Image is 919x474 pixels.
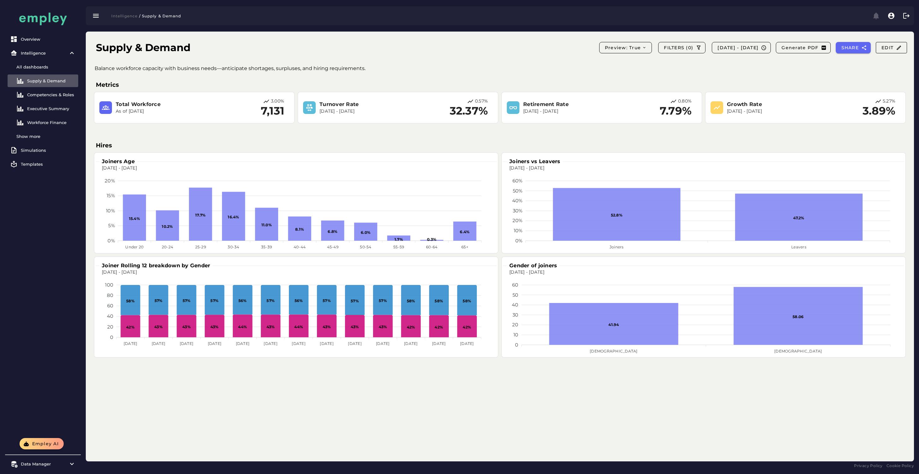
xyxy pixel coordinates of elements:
[523,101,618,108] h3: Retirement Rate
[460,341,474,346] tspan: [DATE]
[271,98,284,105] p: 3.00%
[781,45,818,50] span: Generate PDF
[110,334,113,340] tspan: 0
[727,108,822,115] p: [DATE] - [DATE]
[712,42,771,53] button: [DATE] - [DATE]
[107,11,138,20] button: Intelligence
[195,245,206,249] tspan: 25-29
[475,98,488,105] p: 0.57%
[32,441,59,447] span: Empley AI
[881,45,902,50] span: Edit
[876,42,907,53] button: Edit
[95,65,915,72] p: Balance workforce capacity with business needs—anticipate shortages, surpluses, and hiring requir...
[515,342,518,348] tspan: 0
[774,349,822,353] tspan: [DEMOGRAPHIC_DATA]
[515,238,523,244] tspan: 0%
[99,262,213,269] h3: Joiner Rolling 12 breakdown by Gender
[27,120,76,125] div: Workforce Finance
[228,245,239,249] tspan: 30-34
[292,341,306,346] tspan: [DATE]
[791,245,806,249] tspan: Leavers
[512,198,523,204] tspan: 40%
[841,45,859,50] span: SHARE
[512,292,518,298] tspan: 50
[887,463,914,469] a: Cookie Policy
[393,245,404,249] tspan: 55-59
[348,341,362,346] tspan: [DATE]
[8,158,78,170] a: Templates
[21,37,76,42] div: Overview
[514,228,523,234] tspan: 10%
[8,88,78,101] a: Competencies & Roles
[605,45,647,50] span: Preview: true
[727,101,822,108] h3: Growth Rate
[320,341,334,346] tspan: [DATE]
[8,116,78,129] a: Workforce Finance
[8,102,78,115] a: Executive Summary
[108,238,115,244] tspan: 0%
[507,262,559,269] h3: Gender of joiners
[660,105,692,117] h2: 7.79%
[294,245,306,249] tspan: 40-44
[426,245,437,249] tspan: 60-64
[512,322,518,328] tspan: 20
[8,144,78,157] a: Simulations
[264,341,278,346] tspan: [DATE]
[836,42,871,53] button: SHARE
[319,101,414,108] h3: Turnover Rate
[512,302,518,308] tspan: 40
[107,193,115,199] tspan: 15%
[507,158,563,165] h3: Joiners vs Leavers
[27,78,76,83] div: Supply & Demand
[678,98,692,105] p: 0.80%
[105,282,113,288] tspan: 100
[16,64,76,69] div: All dashboards
[27,92,76,97] div: Competencies & Roles
[664,45,693,50] span: FILTERS (0)
[107,292,114,298] tspan: 80
[863,105,895,117] h2: 3.89%
[8,33,78,45] a: Overview
[236,341,250,346] tspan: [DATE]
[512,218,523,224] tspan: 20%
[590,349,638,353] tspan: [DEMOGRAPHIC_DATA]
[513,332,518,338] tspan: 10
[21,461,65,466] div: Data Manager
[116,108,211,115] p: As of [DATE]
[208,341,222,346] tspan: [DATE]
[107,303,114,309] tspan: 60
[319,108,414,115] p: [DATE] - [DATE]
[105,178,115,184] tspan: 20%
[450,105,488,117] h2: 32.37%
[21,148,76,153] div: Simulations
[96,141,904,150] h3: Hires
[512,312,518,318] tspan: 30
[658,42,705,53] button: FILTERS (0)
[513,208,523,214] tspan: 30%
[404,341,418,346] tspan: [DATE]
[261,105,284,117] h2: 7,131
[776,42,831,53] button: Generate PDF
[96,80,904,89] h3: Metrics
[138,11,185,20] button: / Supply & Demand
[599,42,652,53] button: Preview: true
[108,223,115,229] tspan: 5%
[124,341,138,346] tspan: [DATE]
[107,313,114,319] tspan: 40
[21,162,76,167] div: Templates
[883,98,895,105] p: 5.27%
[116,101,211,108] h3: Total Workforce
[432,341,446,346] tspan: [DATE]
[139,14,181,18] span: / Supply & Demand
[152,341,166,346] tspan: [DATE]
[512,282,518,288] tspan: 60
[8,74,78,87] a: Supply & Demand
[360,245,371,249] tspan: 50-54
[125,245,143,249] tspan: Under 20
[107,324,114,330] tspan: 20
[106,208,115,214] tspan: 10%
[8,61,78,73] a: All dashboards
[461,245,468,249] tspan: 65+
[376,341,390,346] tspan: [DATE]
[180,341,194,346] tspan: [DATE]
